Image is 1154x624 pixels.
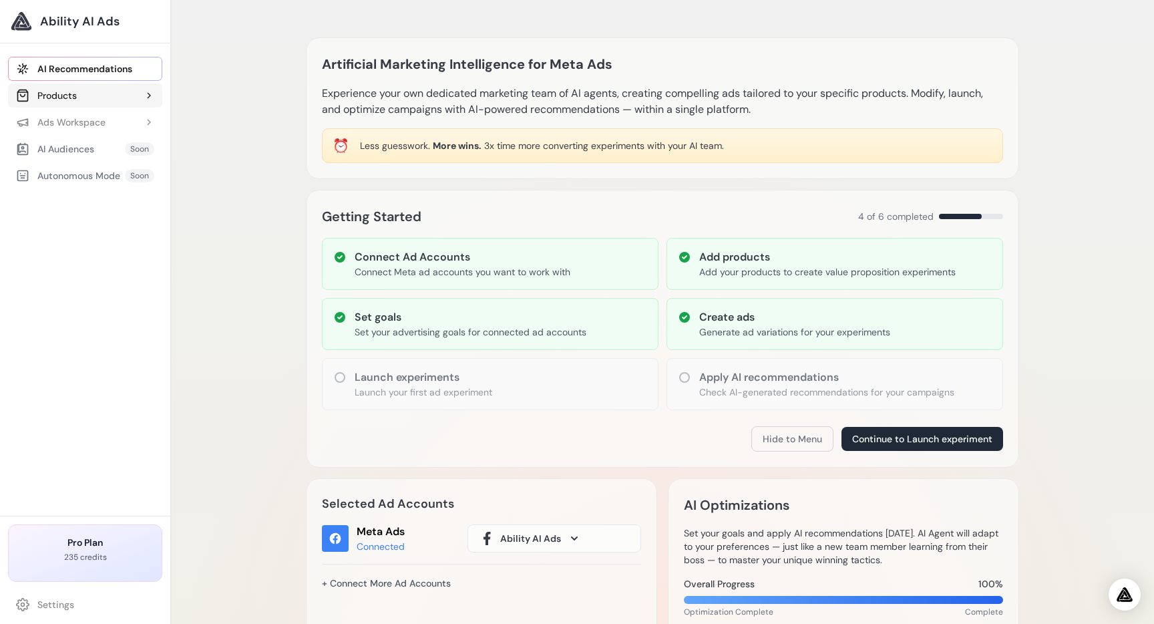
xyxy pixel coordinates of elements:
[467,524,641,553] button: Ability AI Ads
[16,169,120,182] div: Autonomous Mode
[16,89,77,102] div: Products
[8,84,162,108] button: Products
[965,607,1003,617] span: Complete
[322,572,451,595] a: + Connect More Ad Accounts
[355,325,586,339] p: Set your advertising goals for connected ad accounts
[360,140,430,152] span: Less guesswork.
[355,385,492,399] p: Launch your first ad experiment
[40,12,120,31] span: Ability AI Ads
[699,325,890,339] p: Generate ad variations for your experiments
[333,136,349,155] div: ⏰
[16,116,106,129] div: Ads Workspace
[978,577,1003,591] span: 100%
[699,369,954,385] h3: Apply AI recommendations
[16,142,94,156] div: AI Audiences
[322,53,612,75] h1: Artificial Marketing Intelligence for Meta Ads
[11,11,160,32] a: Ability AI Ads
[125,169,154,182] span: Soon
[19,552,151,563] p: 235 credits
[433,140,482,152] span: More wins.
[699,249,956,265] h3: Add products
[8,593,162,617] a: Settings
[357,540,405,553] div: Connected
[19,536,151,549] h3: Pro Plan
[125,142,154,156] span: Soon
[500,532,561,545] span: Ability AI Ads
[684,526,1003,567] p: Set your goals and apply AI recommendations [DATE]. AI Agent will adapt to your preferences — jus...
[355,369,492,385] h3: Launch experiments
[8,57,162,81] a: AI Recommendations
[684,577,755,591] span: Overall Progress
[484,140,724,152] span: 3x time more converting experiments with your AI team.
[8,110,162,134] button: Ads Workspace
[355,265,570,279] p: Connect Meta ad accounts you want to work with
[355,249,570,265] h3: Connect Ad Accounts
[357,524,405,540] div: Meta Ads
[684,494,789,516] h2: AI Optimizations
[1109,579,1141,611] div: Open Intercom Messenger
[699,385,954,399] p: Check AI-generated recommendations for your campaigns
[322,494,641,513] h2: Selected Ad Accounts
[355,309,586,325] h3: Set goals
[699,309,890,325] h3: Create ads
[699,265,956,279] p: Add your products to create value proposition experiments
[841,427,1003,451] button: Continue to Launch experiment
[751,426,833,452] button: Hide to Menu
[684,607,773,617] span: Optimization Complete
[322,86,1003,118] p: Experience your own dedicated marketing team of AI agents, creating compelling ads tailored to yo...
[858,210,934,223] span: 4 of 6 completed
[322,206,421,227] h2: Getting Started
